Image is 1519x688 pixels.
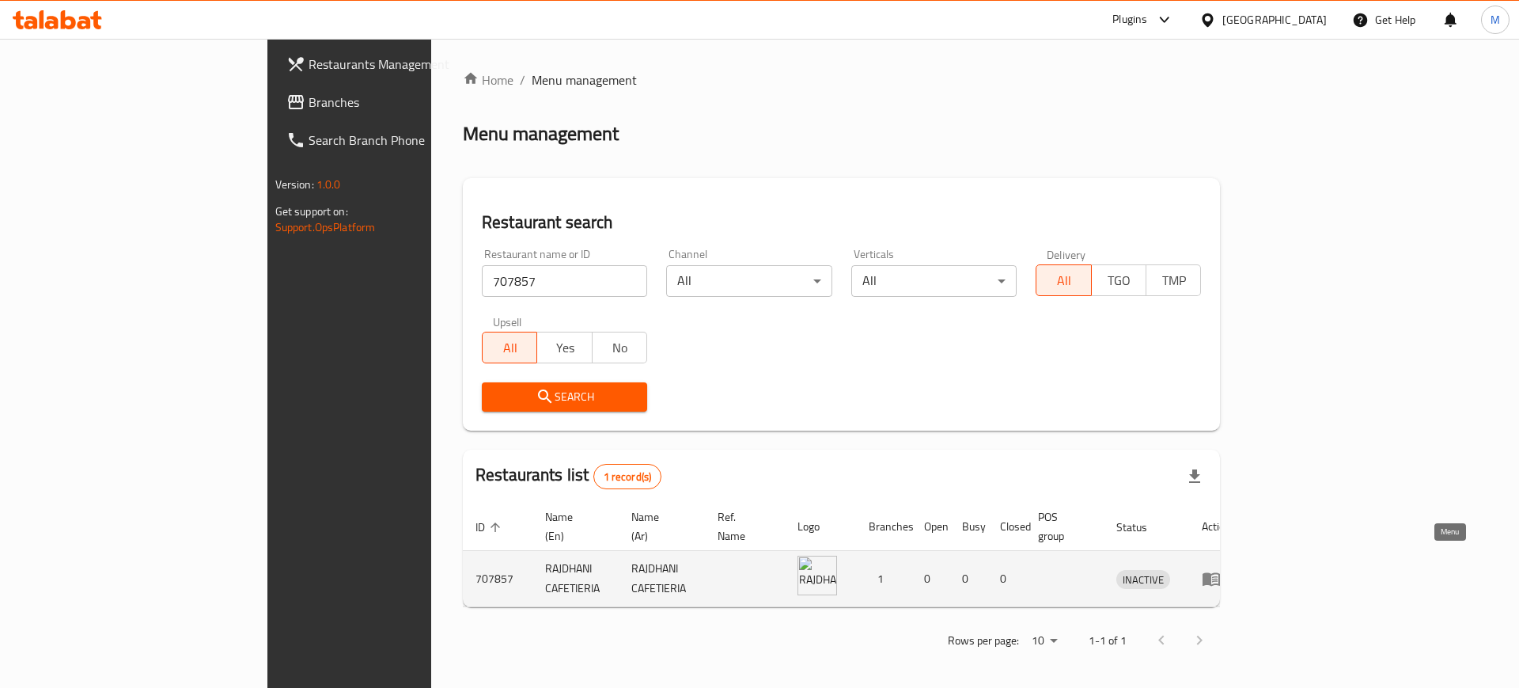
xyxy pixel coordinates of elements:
[594,469,661,485] span: 1 record(s)
[1116,571,1170,589] span: INACTIVE
[309,93,509,112] span: Branches
[493,316,522,327] label: Upsell
[532,551,619,607] td: RAJDHANI CAFETIERIA
[1047,249,1086,260] label: Delivery
[1116,570,1170,589] div: INACTIVE
[463,503,1244,607] table: enhanced table
[520,70,525,89] li: /
[1491,11,1500,29] span: M
[631,507,686,545] span: Name (Ar)
[463,70,1220,89] nav: breadcrumb
[1089,631,1127,651] p: 1-1 of 1
[785,503,856,551] th: Logo
[911,551,949,607] td: 0
[274,45,521,83] a: Restaurants Management
[545,507,600,545] span: Name (En)
[463,121,619,146] h2: Menu management
[1146,264,1201,296] button: TMP
[1043,269,1085,292] span: All
[619,551,705,607] td: RAJDHANI CAFETIERIA
[593,464,662,489] div: Total records count
[1153,269,1195,292] span: TMP
[1176,458,1214,496] div: Export file
[797,556,837,595] img: RAJDHANI CAFETIERIA
[1025,629,1063,653] div: Rows per page:
[482,332,537,363] button: All
[309,131,509,150] span: Search Branch Phone
[856,551,911,607] td: 1
[666,265,831,297] div: All
[274,121,521,159] a: Search Branch Phone
[1116,518,1168,537] span: Status
[489,336,531,359] span: All
[718,507,766,545] span: Ref. Name
[1098,269,1140,292] span: TGO
[856,503,911,551] th: Branches
[1091,264,1146,296] button: TGO
[482,211,1201,234] h2: Restaurant search
[532,70,637,89] span: Menu management
[482,382,647,412] button: Search
[987,503,1025,551] th: Closed
[544,336,585,359] span: Yes
[275,201,348,222] span: Get support on:
[1036,264,1091,296] button: All
[275,174,314,195] span: Version:
[949,551,987,607] td: 0
[948,631,1019,651] p: Rows per page:
[482,265,647,297] input: Search for restaurant name or ID..
[599,336,641,359] span: No
[309,55,509,74] span: Restaurants Management
[1112,10,1147,29] div: Plugins
[275,217,376,238] a: Support.OpsPlatform
[316,174,341,195] span: 1.0.0
[1038,507,1085,545] span: POS group
[987,551,1025,607] td: 0
[536,332,592,363] button: Yes
[494,387,634,407] span: Search
[1189,503,1244,551] th: Action
[851,265,1017,297] div: All
[475,518,506,537] span: ID
[475,463,661,489] h2: Restaurants list
[911,503,949,551] th: Open
[274,83,521,121] a: Branches
[1222,11,1327,29] div: [GEOGRAPHIC_DATA]
[592,332,647,363] button: No
[949,503,987,551] th: Busy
